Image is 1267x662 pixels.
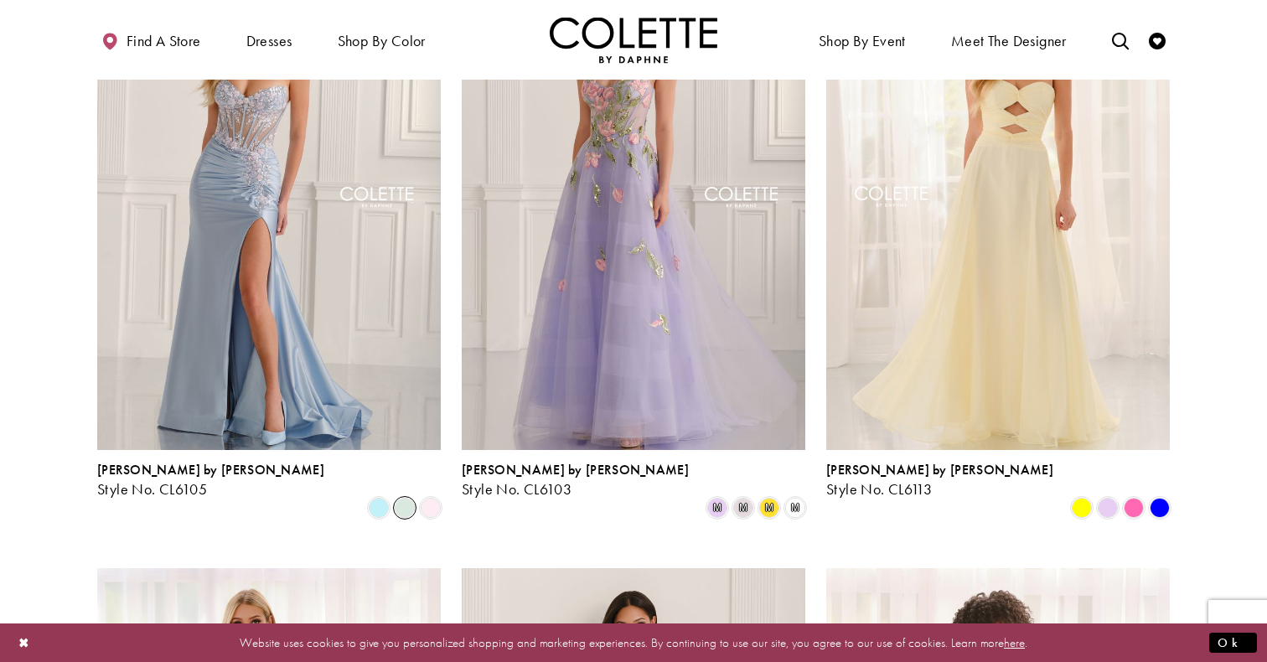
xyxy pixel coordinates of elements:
[819,33,906,49] span: Shop By Event
[97,479,207,499] span: Style No. CL6105
[338,33,426,49] span: Shop by color
[550,17,717,63] img: Colette by Daphne
[334,17,430,63] span: Shop by color
[785,498,805,518] i: White/Multi
[951,33,1067,49] span: Meet the designer
[369,498,389,518] i: Light Blue
[395,498,415,518] i: Light Sage
[246,33,292,49] span: Dresses
[242,17,297,63] span: Dresses
[826,479,932,499] span: Style No. CL6113
[462,479,571,499] span: Style No. CL6103
[1124,498,1144,518] i: Pink
[462,463,689,498] div: Colette by Daphne Style No. CL6103
[814,17,910,63] span: Shop By Event
[1209,632,1257,653] button: Submit Dialog
[462,461,689,478] span: [PERSON_NAME] by [PERSON_NAME]
[97,463,324,498] div: Colette by Daphne Style No. CL6105
[97,461,324,478] span: [PERSON_NAME] by [PERSON_NAME]
[1108,17,1133,63] a: Toggle search
[10,628,39,657] button: Close Dialog
[759,498,779,518] i: Yellow/Multi
[1145,17,1170,63] a: Check Wishlist
[121,631,1146,654] p: Website uses cookies to give you personalized shopping and marketing experiences. By continuing t...
[1072,498,1092,518] i: Yellow
[421,498,441,518] i: Light Pink
[826,461,1053,478] span: [PERSON_NAME] by [PERSON_NAME]
[826,463,1053,498] div: Colette by Daphne Style No. CL6113
[707,498,727,518] i: Lilac/Multi
[1004,634,1025,650] a: here
[1098,498,1118,518] i: Lilac
[733,498,753,518] i: Pink/Multi
[550,17,717,63] a: Visit Home Page
[97,17,204,63] a: Find a store
[127,33,201,49] span: Find a store
[1150,498,1170,518] i: Blue
[947,17,1071,63] a: Meet the designer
